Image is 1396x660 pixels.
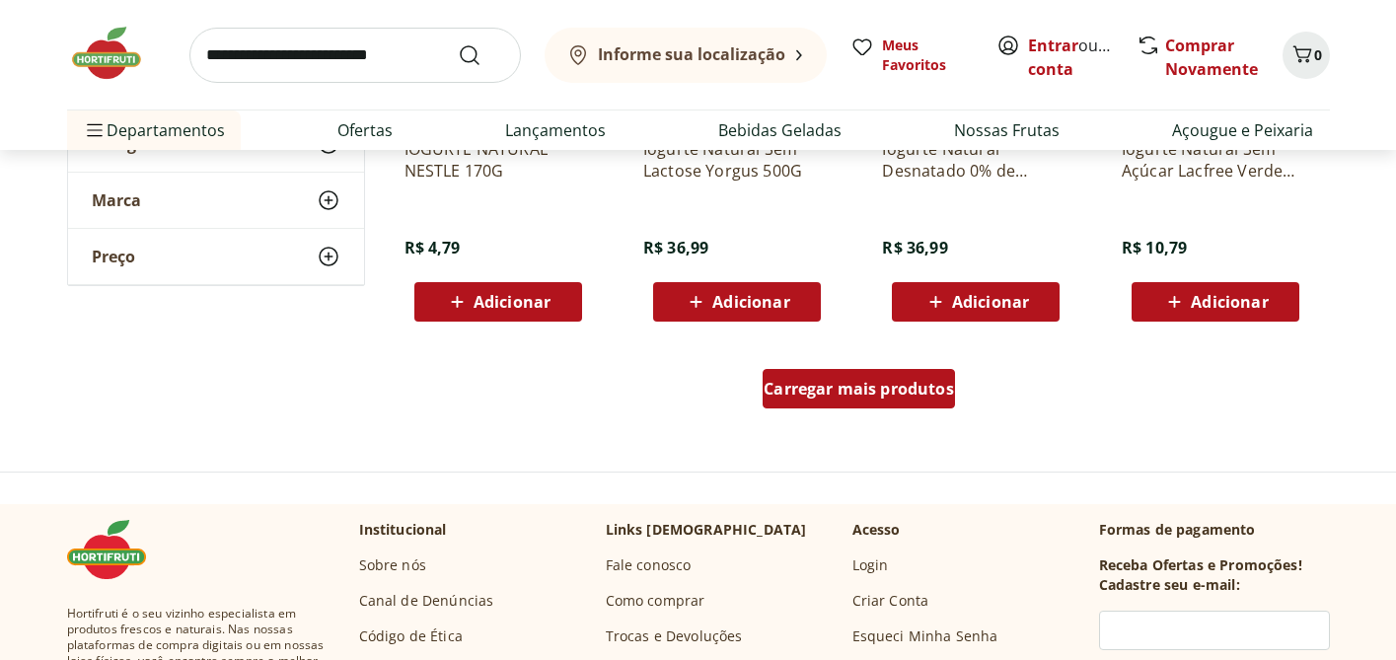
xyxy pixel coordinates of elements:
span: Meus Favoritos [882,36,973,75]
button: Adicionar [653,282,821,322]
a: Nossas Frutas [954,118,1060,142]
a: Meus Favoritos [850,36,973,75]
a: Como comprar [606,591,705,611]
button: Adicionar [1132,282,1299,322]
button: Adicionar [892,282,1060,322]
span: R$ 4,79 [404,237,461,258]
span: R$ 36,99 [643,237,708,258]
a: Iogurte Natural Desnatado 0% de Gordura Yorgus 500G [882,138,1069,182]
a: Fale conosco [606,555,692,575]
a: Trocas e Devoluções [606,626,743,646]
p: Acesso [852,520,901,540]
span: R$ 10,79 [1122,237,1187,258]
p: Formas de pagamento [1099,520,1330,540]
button: Marca [68,173,364,228]
span: Carregar mais produtos [764,381,954,397]
a: Login [852,555,889,575]
span: Adicionar [952,294,1029,310]
a: Iogurte Natural Sem Açúcar Lacfree Verde Campo 500g [1122,138,1309,182]
span: 0 [1314,45,1322,64]
p: Institucional [359,520,447,540]
input: search [189,28,521,83]
span: Adicionar [474,294,551,310]
span: Adicionar [712,294,789,310]
a: Criar conta [1028,35,1137,80]
span: ou [1028,34,1116,81]
img: Hortifruti [67,24,166,83]
a: Sobre nós [359,555,426,575]
span: R$ 36,99 [882,237,947,258]
h3: Receba Ofertas e Promoções! [1099,555,1302,575]
span: Marca [92,190,141,210]
a: Esqueci Minha Senha [852,626,998,646]
span: Departamentos [83,107,225,154]
button: Carrinho [1283,32,1330,79]
button: Adicionar [414,282,582,322]
button: Submit Search [458,43,505,67]
span: Adicionar [1191,294,1268,310]
button: Informe sua localização [545,28,827,83]
b: Informe sua localização [598,43,785,65]
p: Links [DEMOGRAPHIC_DATA] [606,520,807,540]
a: Iogurte Natural Sem Lactose Yorgus 500G [643,138,831,182]
a: Entrar [1028,35,1078,56]
a: Carregar mais produtos [763,369,955,416]
a: Comprar Novamente [1165,35,1258,80]
button: Menu [83,107,107,154]
a: IOGURTE NATURAL NESTLE 170G [404,138,592,182]
a: Código de Ética [359,626,463,646]
a: Açougue e Peixaria [1172,118,1313,142]
a: Bebidas Geladas [718,118,842,142]
button: Preço [68,229,364,284]
span: Preço [92,247,135,266]
a: Ofertas [337,118,393,142]
a: Lançamentos [505,118,606,142]
a: Canal de Denúncias [359,591,494,611]
a: Criar Conta [852,591,929,611]
img: Hortifruti [67,520,166,579]
h3: Cadastre seu e-mail: [1099,575,1240,595]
